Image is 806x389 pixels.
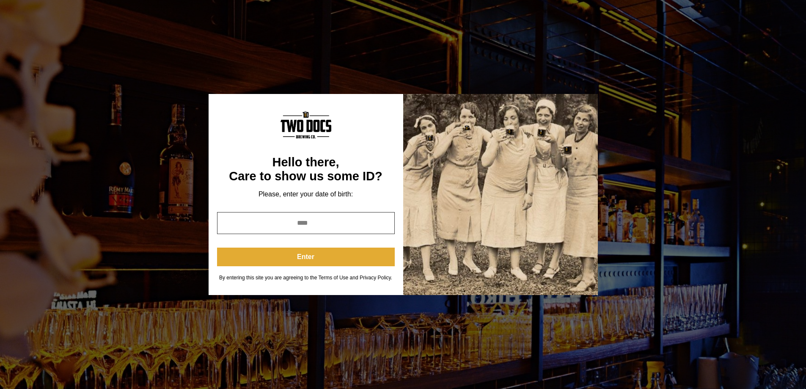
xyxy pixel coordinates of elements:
[217,248,395,266] button: Enter
[217,190,395,199] div: Please, enter your date of birth:
[217,155,395,184] div: Hello there, Care to show us some ID?
[281,111,331,138] img: Content Logo
[217,212,395,234] input: year
[217,275,395,281] div: By entering this site you are agreeing to the Terms of Use and Privacy Policy.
